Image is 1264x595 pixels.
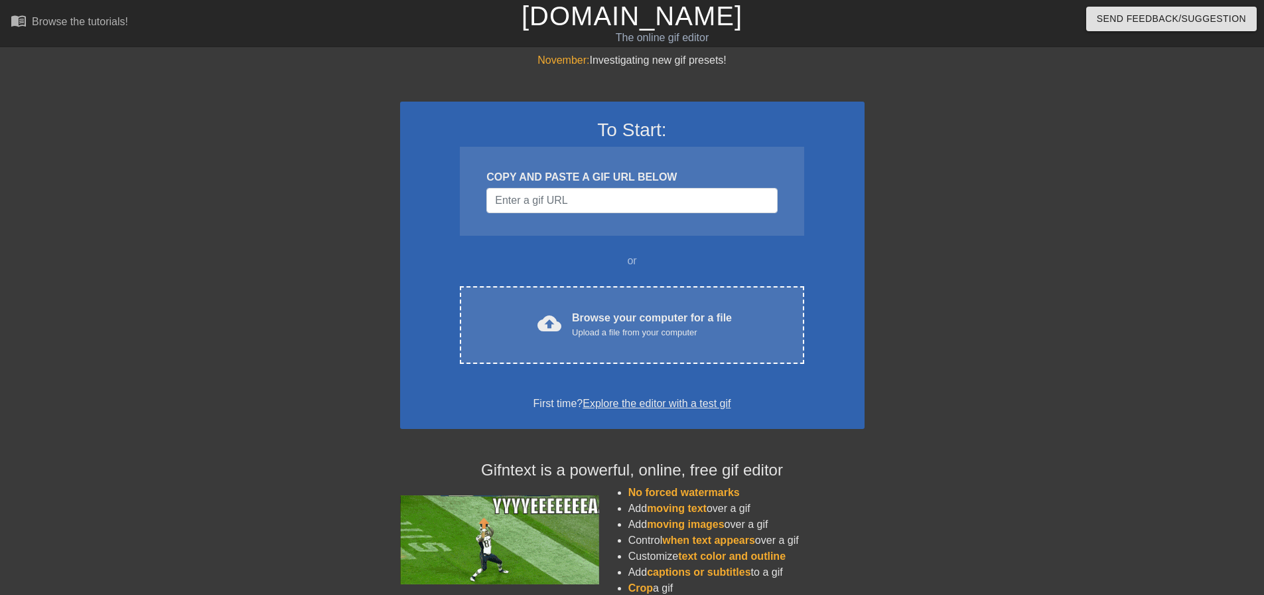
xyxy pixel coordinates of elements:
span: Send Feedback/Suggestion [1097,11,1246,27]
div: or [435,253,830,269]
li: Customize [628,549,865,564]
button: Send Feedback/Suggestion [1086,7,1257,31]
span: November: [537,54,589,66]
span: moving images [647,519,724,530]
div: Upload a file from your computer [572,326,732,339]
span: when text appears [662,535,755,546]
span: cloud_upload [537,311,561,335]
a: Browse the tutorials! [11,13,128,33]
div: COPY AND PASTE A GIF URL BELOW [486,169,777,185]
a: [DOMAIN_NAME] [522,1,742,31]
span: No forced watermarks [628,487,740,498]
a: Explore the editor with a test gif [583,398,731,409]
div: The online gif editor [428,30,896,46]
div: Browse your computer for a file [572,310,732,339]
div: First time? [417,396,847,412]
li: Add over a gif [628,501,865,517]
div: Investigating new gif presets! [400,52,865,68]
li: Control over a gif [628,533,865,549]
h4: Gifntext is a powerful, online, free gif editor [400,461,865,480]
span: captions or subtitles [647,566,750,578]
span: menu_book [11,13,27,29]
span: text color and outline [678,551,786,562]
div: Browse the tutorials! [32,16,128,27]
h3: To Start: [417,119,847,141]
img: football_small.gif [400,495,599,584]
input: Username [486,188,777,213]
li: Add over a gif [628,517,865,533]
span: moving text [647,503,707,514]
span: Crop [628,582,653,594]
li: Add to a gif [628,564,865,580]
